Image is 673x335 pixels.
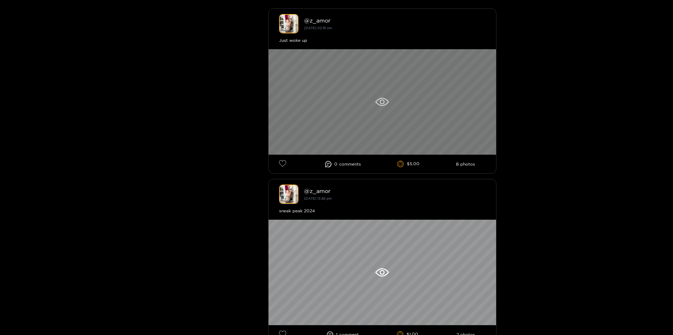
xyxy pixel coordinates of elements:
[279,14,298,33] img: z_amor
[279,37,486,44] div: Just woke up
[304,188,486,194] div: @ z_amor
[304,26,332,30] small: [DATE] 02:19 am
[279,185,298,204] img: z_amor
[339,162,361,167] span: comment s
[397,161,420,168] li: $5.00
[456,162,475,167] li: 8 photos
[304,197,332,200] small: [DATE] 13:48 pm
[279,207,486,214] div: sneak peak 2024
[325,161,361,167] li: 0
[304,17,486,24] div: @ z_amor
